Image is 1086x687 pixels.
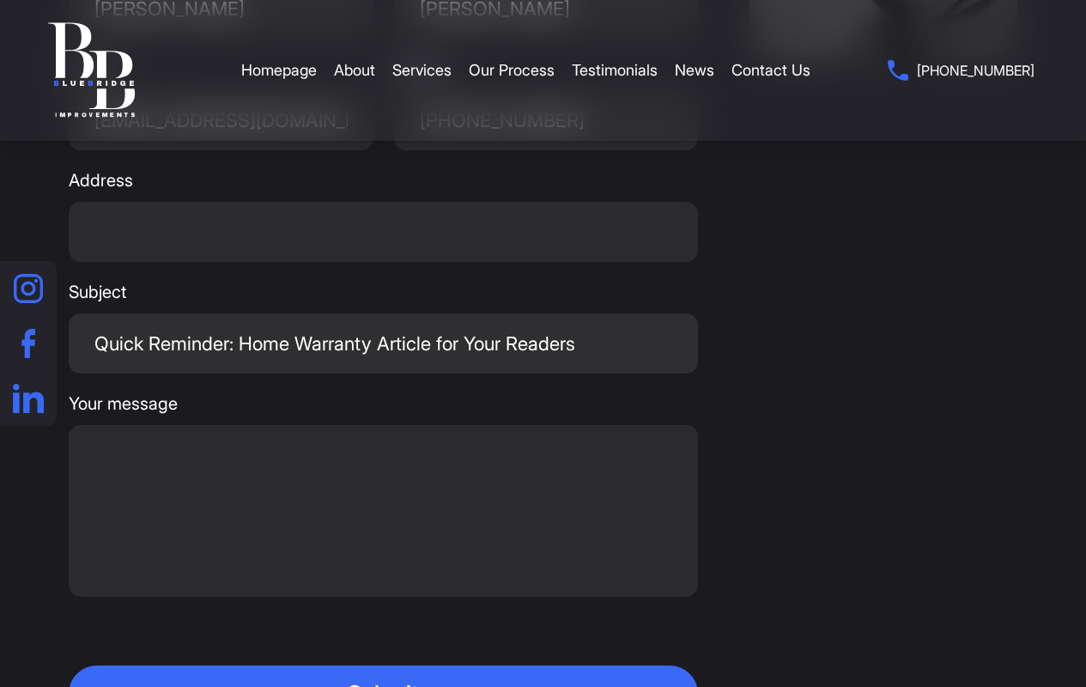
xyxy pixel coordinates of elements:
textarea: Your message [69,425,698,597]
span: Address [69,167,698,193]
a: Services [392,45,452,96]
a: Contact Us [731,45,810,96]
span: [PHONE_NUMBER] [917,58,1034,82]
input: Subject [69,313,698,374]
span: Your message [69,391,698,416]
a: Our Process [469,45,555,96]
a: About [334,45,375,96]
a: Testimonials [572,45,658,96]
span: Subject [69,279,698,305]
a: News [675,45,714,96]
a: Homepage [241,45,317,96]
a: [PHONE_NUMBER] [888,58,1034,82]
input: Address [69,202,698,262]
